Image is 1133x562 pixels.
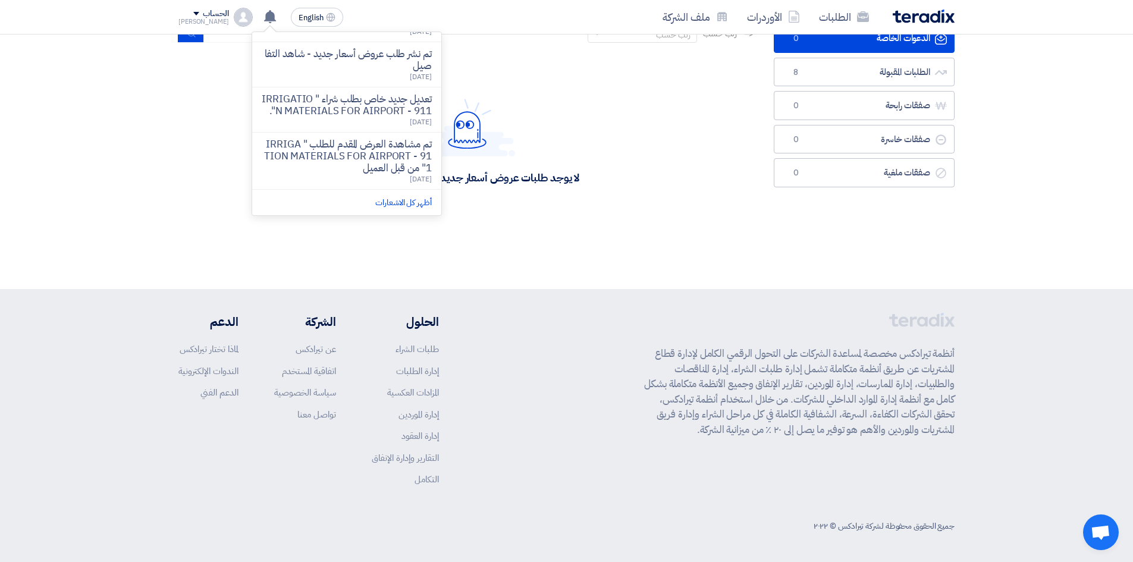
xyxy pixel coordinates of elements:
p: أنظمة تيرادكس مخصصة لمساعدة الشركات على التحول الرقمي الكامل لإدارة قطاع المشتريات عن طريق أنظمة ... [644,346,955,437]
p: تعديل جديد خاص بطلب شراء " IRRIGATION MATERIALS FOR AIRPORT - 911". [262,93,432,117]
li: الحلول [372,313,439,331]
img: profile_test.png [234,8,253,27]
div: لا يوجد طلبات عروض أسعار جديدة هنا في الوقت الحالي [355,171,579,184]
a: الطلبات [809,3,878,31]
span: 0 [789,100,803,112]
a: صفقات خاسرة0 [774,125,955,154]
img: Teradix logo [893,10,955,23]
a: سياسة الخصوصية [274,386,336,399]
a: إدارة العقود [401,429,439,442]
a: الدعوات الخاصة0 [774,24,955,53]
a: الدعم الفني [200,386,238,399]
a: تواصل معنا [297,408,336,421]
span: 0 [789,167,803,179]
span: 0 [789,134,803,146]
a: عن تيرادكس [296,343,336,356]
a: صفقات رابحة0 [774,91,955,120]
a: ملف الشركة [653,3,737,31]
div: [PERSON_NAME] [178,18,229,25]
a: التكامل [415,473,439,486]
a: المزادات العكسية [387,386,439,399]
span: [DATE] [410,71,431,82]
button: English [291,8,343,27]
span: 0 [789,33,803,45]
a: صفقات ملغية0 [774,158,955,187]
a: طلبات الشراء [396,343,439,356]
div: جميع الحقوق محفوظة لشركة تيرادكس © ٢٠٢٢ [814,520,955,532]
a: الطلبات المقبولة8 [774,58,955,87]
a: التقارير وإدارة الإنفاق [372,451,439,464]
a: الأوردرات [737,3,809,31]
div: دردشة مفتوحة [1083,514,1119,550]
img: Hello [420,99,515,156]
p: تم مشاهدة العرض المقدم للطلب " IRRIGATION MATERIALS FOR AIRPORT - 911" من قبل العميل [262,139,432,174]
a: لماذا تختار تيرادكس [180,343,238,356]
a: إدارة الطلبات [396,365,439,378]
li: الشركة [274,313,336,331]
div: الحساب [203,9,228,19]
a: أظهر كل الاشعارات [375,196,431,209]
span: 8 [789,67,803,79]
a: اتفاقية المستخدم [282,365,336,378]
span: English [299,14,324,22]
li: الدعم [178,313,238,331]
a: إدارة الموردين [398,408,439,421]
div: رتب حسب [656,29,691,41]
span: [DATE] [410,174,431,184]
p: تم نشر طلب عروض أسعار جديد - شاهد التفاصيل [262,48,432,72]
span: [DATE] [410,117,431,127]
a: الندوات الإلكترونية [178,365,238,378]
